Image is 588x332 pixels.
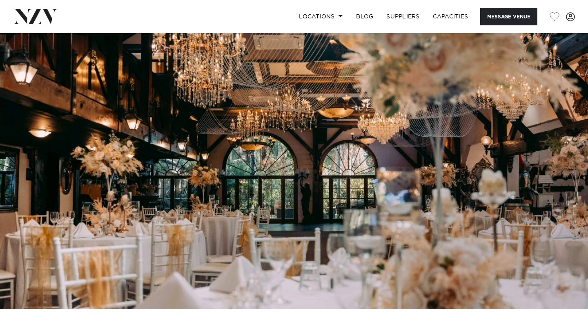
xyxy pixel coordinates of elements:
a: BLOG [350,8,380,25]
button: Message Venue [480,8,537,25]
img: nzv-logo.png [13,9,58,24]
a: SUPPLIERS [380,8,426,25]
a: Locations [292,8,350,25]
a: Capacities [426,8,475,25]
